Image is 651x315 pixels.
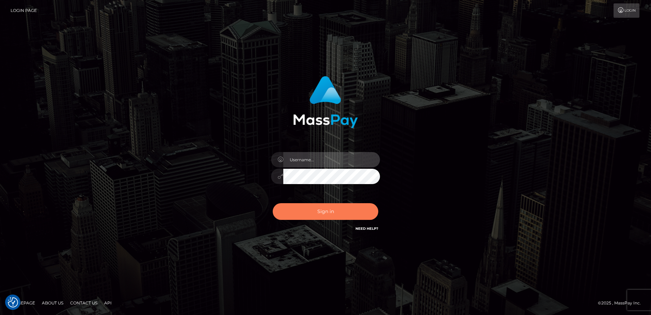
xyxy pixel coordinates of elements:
button: Sign in [273,203,378,220]
button: Consent Preferences [8,297,18,307]
a: Contact Us [67,298,100,308]
input: Username... [283,152,380,167]
a: Homepage [7,298,38,308]
a: Need Help? [355,226,378,231]
img: MassPay Login [293,76,358,128]
div: © 2025 , MassPay Inc. [598,299,646,307]
a: Login [614,3,639,18]
a: About Us [39,298,66,308]
a: Login Page [11,3,37,18]
img: Revisit consent button [8,297,18,307]
a: API [101,298,114,308]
